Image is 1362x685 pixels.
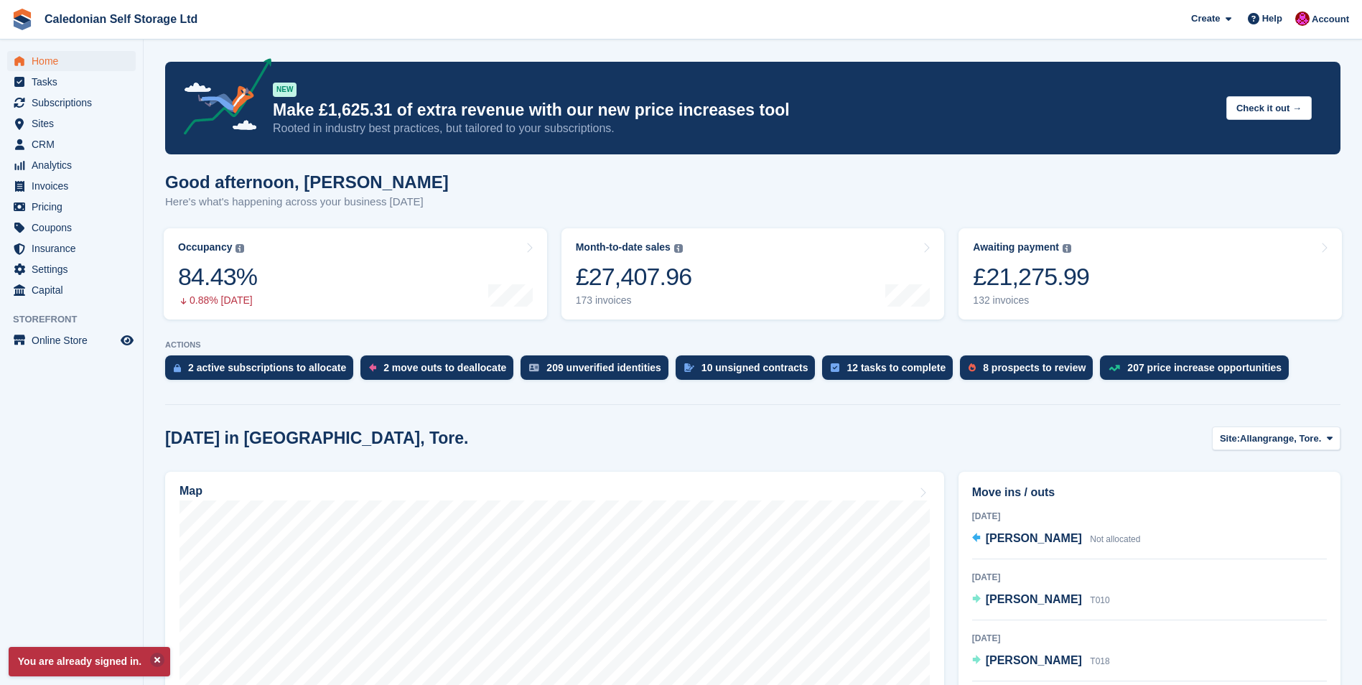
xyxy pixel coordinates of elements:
h2: [DATE] in [GEOGRAPHIC_DATA], Tore. [165,429,469,448]
a: 207 price increase opportunities [1100,355,1296,387]
p: Rooted in industry best practices, but tailored to your subscriptions. [273,121,1215,136]
span: Pricing [32,197,118,217]
div: 84.43% [178,262,257,292]
img: verify_identity-adf6edd0f0f0b5bbfe63781bf79b02c33cf7c696d77639b501bdc392416b5a36.svg [529,363,539,372]
span: Create [1191,11,1220,26]
a: 209 unverified identities [521,355,676,387]
img: move_outs_to_deallocate_icon-f764333ba52eb49d3ac5e1228854f67142a1ed5810a6f6cc68b1a99e826820c5.svg [369,363,376,372]
span: Sites [32,113,118,134]
a: menu [7,72,136,92]
span: Invoices [32,176,118,196]
span: Insurance [32,238,118,258]
a: 2 active subscriptions to allocate [165,355,360,387]
span: Coupons [32,218,118,238]
div: Occupancy [178,241,232,253]
span: Analytics [32,155,118,175]
span: [PERSON_NAME] [986,593,1082,605]
a: 8 prospects to review [960,355,1100,387]
a: menu [7,176,136,196]
a: menu [7,155,136,175]
a: Month-to-date sales £27,407.96 173 invoices [561,228,945,320]
span: [PERSON_NAME] [986,532,1082,544]
img: active_subscription_to_allocate_icon-d502201f5373d7db506a760aba3b589e785aa758c864c3986d89f69b8ff3... [174,363,181,373]
div: 173 invoices [576,294,692,307]
a: menu [7,330,136,350]
span: Not allocated [1090,534,1140,544]
p: ACTIONS [165,340,1340,350]
a: 10 unsigned contracts [676,355,823,387]
span: Tasks [32,72,118,92]
a: menu [7,51,136,71]
div: 0.88% [DATE] [178,294,257,307]
div: [DATE] [972,571,1327,584]
a: [PERSON_NAME] T010 [972,591,1110,610]
img: price-adjustments-announcement-icon-8257ccfd72463d97f412b2fc003d46551f7dbcb40ab6d574587a9cd5c0d94... [172,58,272,140]
a: menu [7,113,136,134]
span: Online Store [32,330,118,350]
div: [DATE] [972,632,1327,645]
span: Subscriptions [32,93,118,113]
span: CRM [32,134,118,154]
span: Storefront [13,312,143,327]
span: [PERSON_NAME] [986,654,1082,666]
img: task-75834270c22a3079a89374b754ae025e5fb1db73e45f91037f5363f120a921f8.svg [831,363,839,372]
p: Make £1,625.31 of extra revenue with our new price increases tool [273,100,1215,121]
div: £27,407.96 [576,262,692,292]
a: menu [7,93,136,113]
a: menu [7,259,136,279]
a: Preview store [118,332,136,349]
img: icon-info-grey-7440780725fd019a000dd9b08b2336e03edf1995a4989e88bcd33f0948082b44.svg [674,244,683,253]
p: Here's what's happening across your business [DATE] [165,194,449,210]
span: Settings [32,259,118,279]
img: Donald Mathieson [1295,11,1310,26]
div: 12 tasks to complete [846,362,946,373]
button: Check it out → [1226,96,1312,120]
span: Allangrange, Tore. [1240,432,1321,446]
a: Awaiting payment £21,275.99 132 invoices [958,228,1342,320]
div: 132 invoices [973,294,1089,307]
div: Awaiting payment [973,241,1059,253]
a: menu [7,218,136,238]
p: You are already signed in. [9,647,170,676]
div: 207 price increase opportunities [1127,362,1282,373]
img: stora-icon-8386f47178a22dfd0bd8f6a31ec36ba5ce8667c1dd55bd0f319d3a0aa187defe.svg [11,9,33,30]
h2: Move ins / outs [972,484,1327,501]
a: [PERSON_NAME] T018 [972,652,1110,671]
a: menu [7,280,136,300]
a: menu [7,238,136,258]
button: Site: Allangrange, Tore. [1212,427,1340,450]
div: [DATE] [972,510,1327,523]
img: prospect-51fa495bee0391a8d652442698ab0144808aea92771e9ea1ae160a38d050c398.svg [969,363,976,372]
div: 2 move outs to deallocate [383,362,506,373]
div: 8 prospects to review [983,362,1086,373]
a: menu [7,134,136,154]
a: 2 move outs to deallocate [360,355,521,387]
h1: Good afternoon, [PERSON_NAME] [165,172,449,192]
span: Site: [1220,432,1240,446]
a: Occupancy 84.43% 0.88% [DATE] [164,228,547,320]
div: Month-to-date sales [576,241,671,253]
a: menu [7,197,136,217]
a: [PERSON_NAME] Not allocated [972,530,1141,549]
a: Caledonian Self Storage Ltd [39,7,203,31]
div: 10 unsigned contracts [701,362,808,373]
div: £21,275.99 [973,262,1089,292]
span: Help [1262,11,1282,26]
h2: Map [179,485,202,498]
span: T018 [1090,656,1109,666]
span: Home [32,51,118,71]
span: T010 [1090,595,1109,605]
img: icon-info-grey-7440780725fd019a000dd9b08b2336e03edf1995a4989e88bcd33f0948082b44.svg [235,244,244,253]
img: icon-info-grey-7440780725fd019a000dd9b08b2336e03edf1995a4989e88bcd33f0948082b44.svg [1063,244,1071,253]
img: price_increase_opportunities-93ffe204e8149a01c8c9dc8f82e8f89637d9d84a8eef4429ea346261dce0b2c0.svg [1109,365,1120,371]
a: 12 tasks to complete [822,355,960,387]
div: 209 unverified identities [546,362,661,373]
span: Account [1312,12,1349,27]
div: 2 active subscriptions to allocate [188,362,346,373]
span: Capital [32,280,118,300]
div: NEW [273,83,297,97]
img: contract_signature_icon-13c848040528278c33f63329250d36e43548de30e8caae1d1a13099fd9432cc5.svg [684,363,694,372]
